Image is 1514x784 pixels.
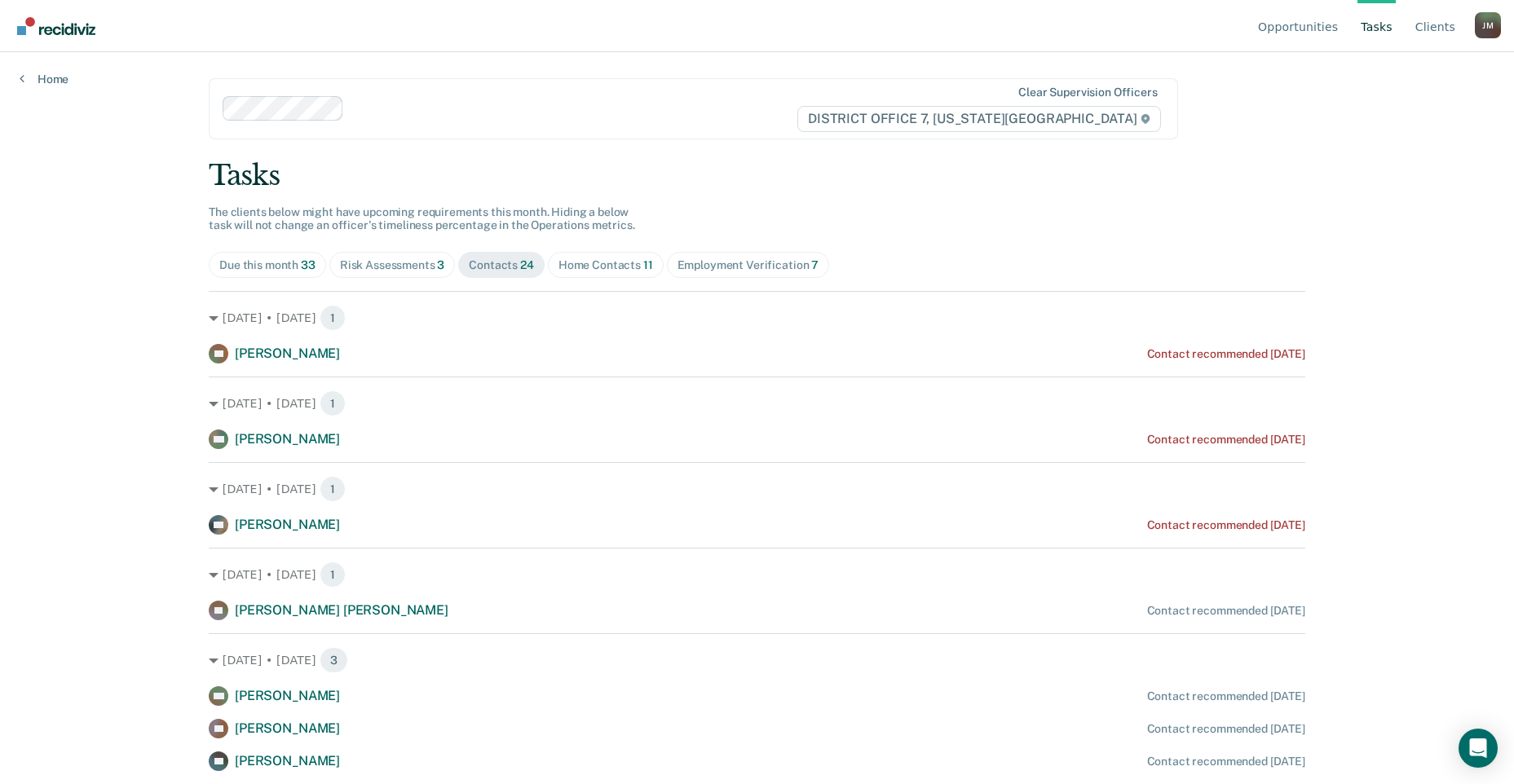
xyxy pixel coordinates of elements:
a: Home [20,72,68,86]
div: Contact recommended [DATE] [1147,518,1305,532]
span: [PERSON_NAME] [235,753,340,769]
span: The clients below might have upcoming requirements this month. Hiding a below task will not chang... [209,205,635,232]
div: J M [1475,12,1501,38]
div: [DATE] • [DATE] 3 [209,647,1305,673]
span: [PERSON_NAME] [235,720,340,736]
img: Recidiviz [17,17,95,35]
div: [DATE] • [DATE] 1 [209,305,1305,331]
span: [PERSON_NAME] [235,346,340,361]
div: Due this month [219,258,316,272]
span: 3 [320,647,348,673]
span: [PERSON_NAME] [235,431,340,447]
span: 1 [320,390,346,416]
div: Contact recommended [DATE] [1147,722,1305,736]
span: 1 [320,476,346,502]
div: Contact recommended [DATE] [1147,689,1305,703]
div: Clear supervision officers [1018,86,1157,99]
button: Profile dropdown button [1475,12,1501,38]
span: [PERSON_NAME] [235,517,340,532]
span: 3 [437,258,444,271]
span: 7 [811,258,819,271]
span: 33 [301,258,316,271]
div: Home Contacts [558,258,653,272]
span: 11 [643,258,653,271]
div: Contacts [469,258,534,272]
div: Risk Assessments [340,258,445,272]
div: Open Intercom Messenger [1459,729,1498,768]
div: [DATE] • [DATE] 1 [209,562,1305,588]
span: 24 [520,258,534,271]
div: Employment Verification [678,258,819,272]
span: DISTRICT OFFICE 7, [US_STATE][GEOGRAPHIC_DATA] [797,106,1160,132]
div: [DATE] • [DATE] 1 [209,390,1305,416]
div: [DATE] • [DATE] 1 [209,476,1305,502]
div: Contact recommended [DATE] [1147,755,1305,769]
span: [PERSON_NAME] [PERSON_NAME] [235,602,448,618]
span: [PERSON_NAME] [235,688,340,703]
div: Contact recommended [DATE] [1147,433,1305,447]
span: 1 [320,562,346,588]
span: 1 [320,305,346,331]
div: Contact recommended [DATE] [1147,604,1305,618]
div: Tasks [209,159,1305,192]
div: Contact recommended [DATE] [1147,347,1305,361]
